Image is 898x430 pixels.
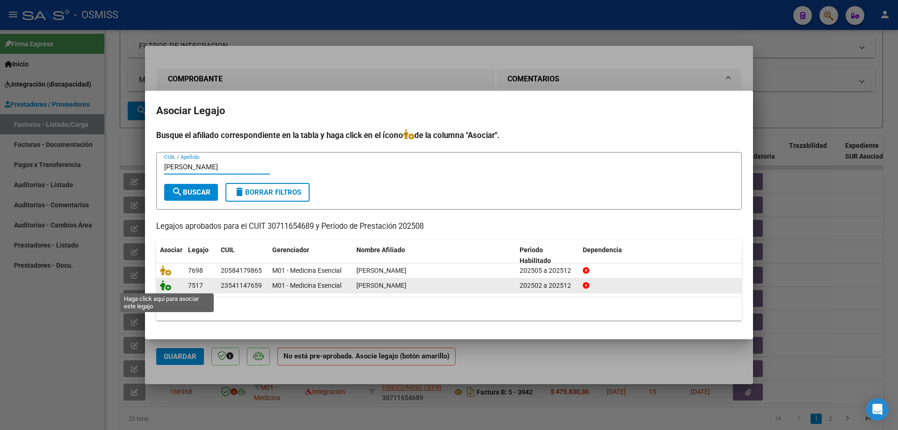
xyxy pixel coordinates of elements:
div: 20584179865 [221,265,262,276]
span: GARCIA PALACIOS TOBIAS [356,282,406,289]
datatable-header-cell: Legajo [184,240,217,271]
span: M01 - Medicina Esencial [272,267,341,274]
button: Borrar Filtros [225,183,310,202]
datatable-header-cell: Nombre Afiliado [353,240,516,271]
span: CUIL [221,246,235,254]
span: Asociar [160,246,182,254]
p: Legajos aprobados para el CUIT 30711654689 y Período de Prestación 202508 [156,221,742,233]
button: Buscar [164,184,218,201]
span: Periodo Habilitado [520,246,551,264]
span: Gerenciador [272,246,309,254]
datatable-header-cell: Gerenciador [268,240,353,271]
datatable-header-cell: Periodo Habilitado [516,240,579,271]
div: Open Intercom Messenger [866,398,889,421]
datatable-header-cell: Dependencia [579,240,742,271]
span: Borrar Filtros [234,188,301,197]
h4: Busque el afiliado correspondiente en la tabla y haga click en el ícono de la columna "Asociar". [156,129,742,141]
datatable-header-cell: CUIL [217,240,268,271]
mat-icon: search [172,186,183,197]
span: Buscar [172,188,210,197]
span: M01 - Medicina Esencial [272,282,341,289]
h2: Asociar Legajo [156,102,742,120]
span: 7517 [188,282,203,289]
span: Dependencia [583,246,622,254]
div: 2 registros [156,297,742,321]
span: Legajo [188,246,209,254]
div: 202502 a 202512 [520,280,575,291]
datatable-header-cell: Asociar [156,240,184,271]
span: Nombre Afiliado [356,246,405,254]
mat-icon: delete [234,186,245,197]
span: 7698 [188,267,203,274]
div: 23541147659 [221,280,262,291]
div: 202505 a 202512 [520,265,575,276]
span: GARCIA GUSTAVO ALEJO [356,267,406,274]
